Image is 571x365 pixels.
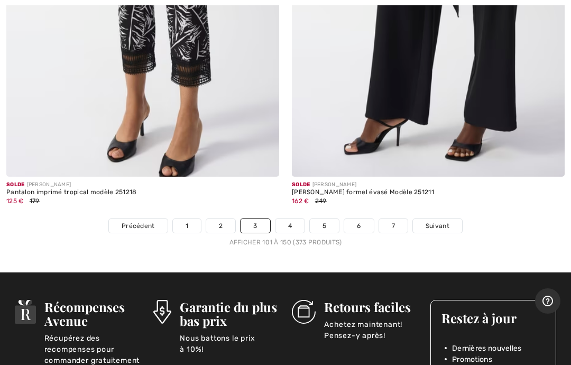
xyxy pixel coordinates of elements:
div: [PERSON_NAME] [6,181,279,189]
a: Suivant [413,219,462,233]
span: Promotions [452,354,492,365]
a: 7 [379,219,408,233]
span: Dernières nouvelles [452,343,522,354]
h3: Restez à jour [441,311,545,325]
img: Récompenses Avenue [15,300,36,324]
span: Solde [292,181,310,188]
span: Solde [6,181,25,188]
img: Retours faciles [292,300,316,324]
h3: Retours faciles [324,300,418,314]
p: Nous battons le prix à 10%! [180,333,279,354]
span: 179 [30,197,40,205]
a: 6 [344,219,373,233]
a: Précédent [109,219,168,233]
h3: Récompenses Avenue [44,300,141,327]
div: [PERSON_NAME] formel évasé Modèle 251211 [292,189,565,196]
a: 1 [173,219,201,233]
a: 4 [275,219,305,233]
p: Récupérez des recompenses pour commander gratuitement ce que vous aimez. [44,333,141,354]
div: Pantalon imprimé tropical modèle 251218 [6,189,279,196]
a: 3 [241,219,270,233]
h3: Garantie du plus bas prix [180,300,279,327]
span: Suivant [426,221,449,231]
a: 5 [310,219,339,233]
span: Précédent [122,221,155,231]
span: 249 [315,197,327,205]
img: Garantie du plus bas prix [153,300,171,324]
iframe: Ouvre un widget dans lequel vous pouvez trouver plus d’informations [535,288,560,315]
span: 162 € [292,197,309,205]
a: 2 [206,219,235,233]
div: [PERSON_NAME] [292,181,565,189]
span: 125 € [6,197,24,205]
p: Achetez maintenant! Pensez-y après! [324,319,418,340]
